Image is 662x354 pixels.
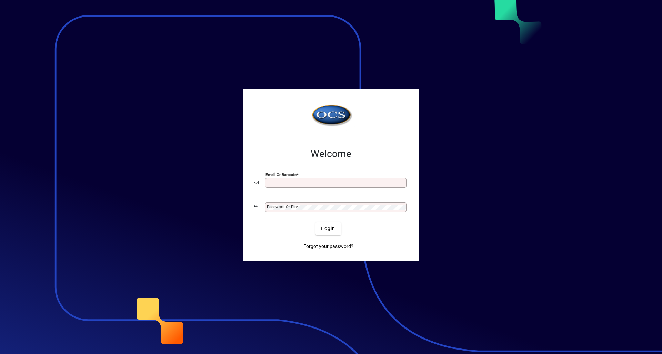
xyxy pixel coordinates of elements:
[303,243,353,250] span: Forgot your password?
[254,148,408,160] h2: Welcome
[315,222,341,235] button: Login
[301,240,356,253] a: Forgot your password?
[267,204,297,209] mat-label: Password or Pin
[321,225,335,232] span: Login
[265,172,297,177] mat-label: Email or Barcode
